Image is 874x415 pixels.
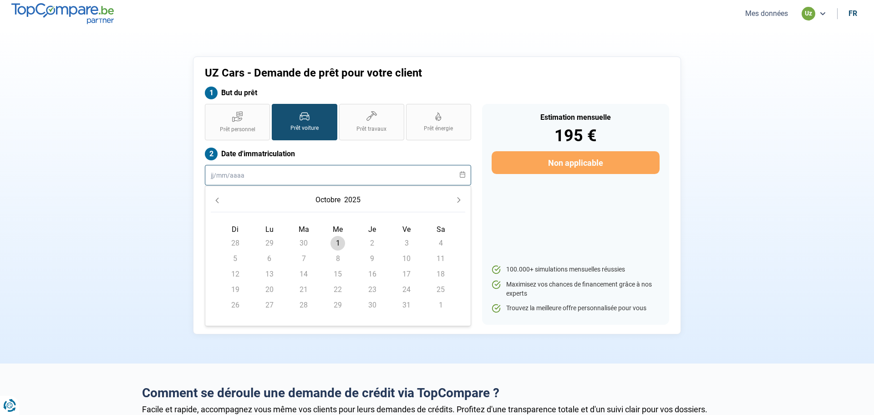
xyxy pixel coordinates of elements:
[299,225,309,234] span: Ma
[228,267,243,282] span: 12
[262,267,277,282] span: 13
[218,297,252,313] td: 26
[321,266,355,282] td: 15
[368,225,376,234] span: Je
[492,304,660,313] li: Trouvez la meilleure offre personnalisée pour vous
[265,225,274,234] span: Lu
[287,251,321,266] td: 7
[252,282,286,297] td: 20
[218,282,252,297] td: 19
[252,251,286,266] td: 6
[433,267,448,282] span: 18
[492,265,660,274] li: 100.000+ simulations mensuelles réussies
[205,87,471,99] label: But du prêt
[802,7,815,20] div: uz
[290,124,319,132] span: Prêt voiture
[355,251,389,266] td: 9
[399,251,414,266] span: 10
[492,128,660,144] div: 195 €
[402,225,411,234] span: Ve
[424,236,458,251] td: 4
[218,266,252,282] td: 12
[228,298,243,313] span: 26
[492,151,660,174] button: Non applicable
[399,236,414,251] span: 3
[296,298,311,313] span: 28
[365,236,380,251] span: 2
[330,251,345,266] span: 8
[11,3,114,24] img: TopCompare.be
[228,282,243,297] span: 19
[296,282,311,297] span: 21
[330,298,345,313] span: 29
[330,236,345,251] span: 1
[389,266,423,282] td: 17
[433,251,448,266] span: 11
[399,298,414,313] span: 31
[424,251,458,266] td: 11
[742,9,791,18] button: Mes données
[492,114,660,121] div: Estimation mensuelle
[232,225,239,234] span: Di
[205,67,550,80] h1: UZ Cars - Demande de prêt pour votre client
[492,280,660,298] li: Maximisez vos chances de financement grâce à nos experts
[433,282,448,297] span: 25
[389,251,423,266] td: 10
[321,297,355,313] td: 29
[262,251,277,266] span: 6
[365,251,380,266] span: 9
[142,405,732,414] div: Facile et rapide, accompagnez vous même vos clients pour leurs demandes de crédits. Profitez d'un...
[314,192,342,208] button: Choose Month
[433,298,448,313] span: 1
[252,236,286,251] td: 29
[399,282,414,297] span: 24
[365,267,380,282] span: 16
[355,297,389,313] td: 30
[355,266,389,282] td: 16
[220,126,255,133] span: Prêt personnel
[424,125,453,133] span: Prêt énergie
[321,236,355,251] td: 1
[365,298,380,313] span: 30
[287,282,321,297] td: 21
[228,236,243,251] span: 28
[849,9,857,18] div: fr
[389,236,423,251] td: 3
[330,267,345,282] span: 15
[142,385,732,401] h2: Comment se déroule une demande de crédit via TopCompare ?
[424,297,458,313] td: 1
[252,266,286,282] td: 13
[296,236,311,251] span: 30
[262,282,277,297] span: 20
[228,251,243,266] span: 5
[433,236,448,251] span: 4
[389,297,423,313] td: 31
[333,225,343,234] span: Me
[452,194,465,206] button: Next Month
[262,298,277,313] span: 27
[218,236,252,251] td: 28
[321,251,355,266] td: 8
[205,165,471,185] input: jj/mm/aaaa
[205,186,471,326] div: Choose Date
[211,194,224,206] button: Previous Month
[399,267,414,282] span: 17
[355,236,389,251] td: 2
[437,225,445,234] span: Sa
[262,236,277,251] span: 29
[365,282,380,297] span: 23
[205,148,471,160] label: Date d'immatriculation
[296,267,311,282] span: 14
[287,266,321,282] td: 14
[389,282,423,297] td: 24
[321,282,355,297] td: 22
[330,282,345,297] span: 22
[355,282,389,297] td: 23
[287,297,321,313] td: 28
[424,266,458,282] td: 18
[342,192,362,208] button: Choose Year
[218,251,252,266] td: 5
[296,251,311,266] span: 7
[356,125,386,133] span: Prêt travaux
[424,282,458,297] td: 25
